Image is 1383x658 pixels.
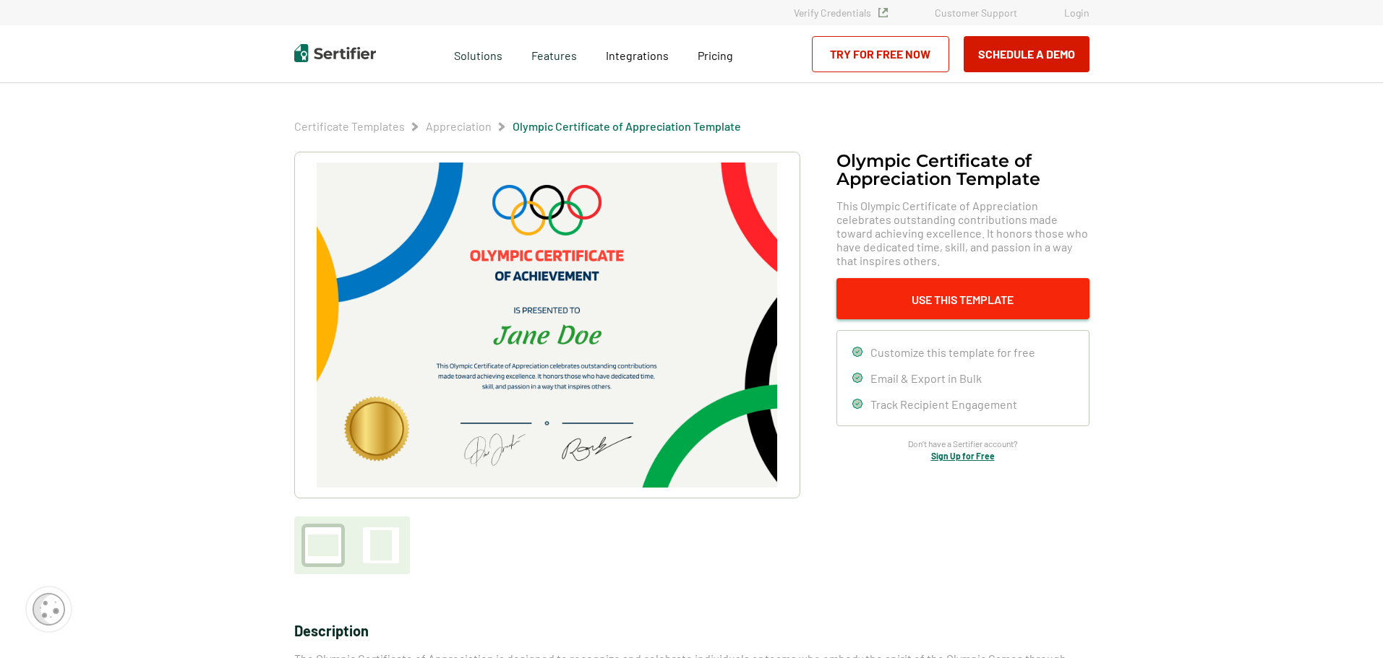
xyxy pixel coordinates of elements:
[878,8,888,17] img: Verified
[964,36,1089,72] button: Schedule a Demo
[317,163,776,488] img: Olympic Certificate of Appreciation​ Template
[698,45,733,63] a: Pricing
[870,397,1017,411] span: Track Recipient Engagement
[870,371,982,385] span: Email & Export in Bulk
[1311,589,1383,658] iframe: Chat Widget
[606,48,669,62] span: Integrations
[294,622,369,639] span: Description
[294,119,741,134] div: Breadcrumb
[513,119,741,134] span: Olympic Certificate of Appreciation​ Template
[454,45,502,63] span: Solutions
[794,7,888,19] a: Verify Credentials
[294,44,376,62] img: Sertifier | Digital Credentialing Platform
[531,45,577,63] span: Features
[33,593,65,625] img: Cookie Popup Icon
[426,119,492,134] span: Appreciation
[426,119,492,133] a: Appreciation
[606,45,669,63] a: Integrations
[935,7,1017,19] a: Customer Support
[836,278,1089,319] button: Use This Template
[836,199,1089,267] span: This Olympic Certificate of Appreciation celebrates outstanding contributions made toward achievi...
[294,119,405,133] a: Certificate Templates
[836,152,1089,188] h1: Olympic Certificate of Appreciation​ Template
[812,36,949,72] a: Try for Free Now
[870,345,1035,359] span: Customize this template for free
[1064,7,1089,19] a: Login
[931,451,995,461] a: Sign Up for Free
[294,119,405,134] span: Certificate Templates
[908,437,1018,451] span: Don’t have a Sertifier account?
[513,119,741,133] a: Olympic Certificate of Appreciation​ Template
[698,48,733,62] span: Pricing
